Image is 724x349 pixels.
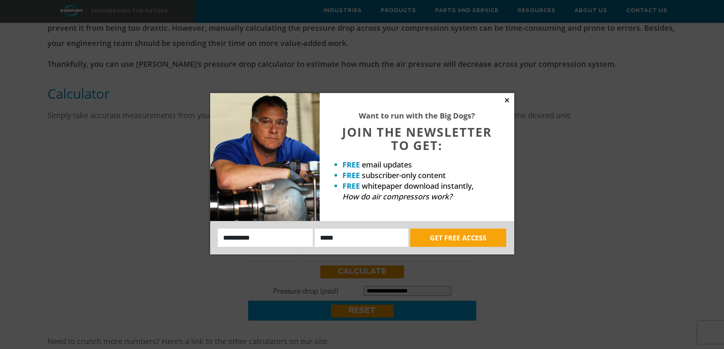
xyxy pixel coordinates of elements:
strong: Want to run with the Big Dogs? [359,111,475,121]
strong: FREE [342,181,360,191]
em: How do air compressors work? [342,191,452,202]
button: GET FREE ACCESS [410,229,506,247]
button: Close [504,97,510,104]
strong: FREE [342,159,360,170]
input: Name: [218,229,313,247]
span: whitepaper download instantly, [362,181,474,191]
strong: FREE [342,170,360,180]
input: Email [315,229,408,247]
span: JOIN THE NEWSLETTER TO GET: [342,124,492,153]
span: email updates [362,159,412,170]
span: subscriber-only content [362,170,446,180]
